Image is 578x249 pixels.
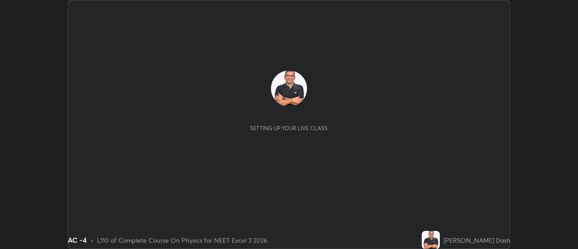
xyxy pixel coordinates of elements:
[422,231,440,249] img: 40a4c14bf14b432182435424e0d0387d.jpg
[68,235,87,245] div: AC -4
[90,235,93,245] div: •
[97,235,267,245] div: L110 of Complete Course On Physics for NEET Excel 3 2026
[271,70,307,107] img: 40a4c14bf14b432182435424e0d0387d.jpg
[443,235,510,245] div: [PERSON_NAME] Dash
[250,125,327,132] div: Setting up your live class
